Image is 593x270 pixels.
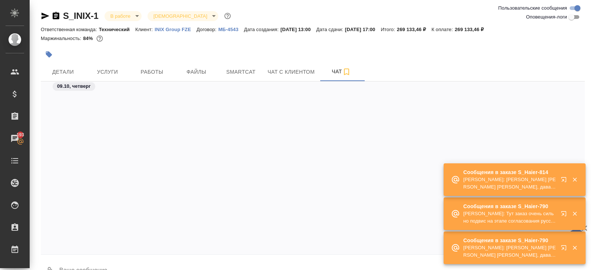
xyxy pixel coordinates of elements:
[556,240,574,258] button: Открыть в новой вкладке
[244,27,280,32] p: Дата создания:
[41,36,83,41] p: Маржинальность:
[57,83,91,90] p: 09.10, четверг
[556,172,574,190] button: Открыть в новой вкладке
[45,67,81,77] span: Детали
[567,210,582,217] button: Закрыть
[556,206,574,224] button: Открыть в новой вкладке
[179,67,214,77] span: Файлы
[268,67,315,77] span: Чат с клиентом
[99,27,135,32] p: Технический
[498,4,567,12] span: Пользовательские сообщения
[151,13,209,19] button: [DEMOGRAPHIC_DATA]
[431,27,455,32] p: К оплате:
[41,46,57,63] button: Добавить тэг
[567,244,582,251] button: Закрыть
[2,129,28,148] a: 193
[463,237,556,244] p: Сообщения в заказе S_Haier-790
[463,169,556,176] p: Сообщения в заказе S_Haier-814
[381,27,397,32] p: Итого:
[218,26,244,32] a: МБ-4543
[63,11,99,21] a: S_INIX-1
[105,11,142,21] div: В работе
[397,27,431,32] p: 269 133,46 ₽
[155,27,196,32] p: INIX Group FZE
[567,176,582,183] button: Закрыть
[342,67,351,76] svg: Подписаться
[463,203,556,210] p: Сообщения в заказе S_Haier-790
[218,27,244,32] p: МБ-4543
[90,67,125,77] span: Услуги
[95,34,105,43] button: 36720.90 RUB;
[223,11,232,21] button: Доп статусы указывают на важность/срочность заказа
[455,27,489,32] p: 269 133,46 ₽
[526,13,567,21] span: Оповещения-логи
[463,176,556,191] p: [PERSON_NAME]: [PERSON_NAME] [PERSON_NAME] [PERSON_NAME], давайте закроем работы на том этапе, чт...
[83,36,95,41] p: 84%
[281,27,317,32] p: [DATE] 13:00
[345,27,381,32] p: [DATE] 17:00
[155,26,196,32] a: INIX Group FZE
[41,11,50,20] button: Скопировать ссылку для ЯМессенджера
[135,27,155,32] p: Клиент:
[196,27,218,32] p: Договор:
[108,13,133,19] button: В работе
[12,131,29,139] span: 193
[463,210,556,225] p: [PERSON_NAME]: Тут заказ очень сильно подвис на этапе согласования русский версии, поэтому было п...
[148,11,218,21] div: В работе
[316,27,345,32] p: Дата сдачи:
[324,67,359,76] span: Чат
[52,11,60,20] button: Скопировать ссылку
[134,67,170,77] span: Работы
[463,244,556,259] p: [PERSON_NAME]: [PERSON_NAME] [PERSON_NAME] [PERSON_NAME], давайте закроем работы на том этапе, чт...
[223,67,259,77] span: Smartcat
[41,27,99,32] p: Ответственная команда:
